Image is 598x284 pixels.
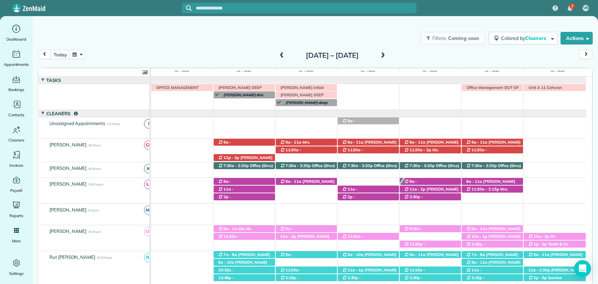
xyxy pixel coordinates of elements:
span: 7:30a - 3:30p [347,163,373,168]
span: [PERSON_NAME] ([PHONE_NUMBER]) [342,152,380,162]
span: Coming soon [448,35,480,41]
span: OP [144,227,153,236]
span: [PERSON_NAME] ([PHONE_NUMBER]) [218,199,262,209]
span: 8a - 10a [347,252,364,257]
span: [PERSON_NAME] deep clean [DATE] 8 am [282,100,328,110]
span: 2p - 4:15p [342,194,355,204]
div: [STREET_ADDRESS] [462,178,523,185]
span: [PERSON_NAME] ([PHONE_NUMBER]) [404,273,448,283]
span: [DATE] [549,70,567,75]
span: [PERSON_NAME] ([PHONE_NUMBER]) [342,239,386,249]
div: [STREET_ADDRESS] [462,139,523,146]
div: [STREET_ADDRESS] [338,146,399,154]
span: [PERSON_NAME] ([PHONE_NUMBER]) [280,257,326,267]
div: 11940 [US_STATE] 181 - Fairhope, AL, 36532 [462,162,523,169]
span: [PERSON_NAME] ([PHONE_NUMBER]) [280,179,335,189]
div: Open Intercom Messenger [574,260,591,277]
span: [PERSON_NAME] ([PHONE_NUMBER]) [466,179,515,189]
div: [STREET_ADDRESS] [276,233,337,240]
span: [PERSON_NAME] ([PHONE_NUMBER]) [528,252,583,262]
span: MC [144,206,153,215]
div: [STREET_ADDRESS] [338,193,399,201]
span: 7:30a - 3:30p [223,163,249,168]
span: [PERSON_NAME] ([PHONE_NUMBER]) [218,252,270,262]
span: LE [144,180,153,189]
div: [STREET_ADDRESS] [214,178,275,185]
span: 7:30a - 3:30p [409,163,435,168]
div: [STREET_ADDRESS] [524,241,586,248]
span: 7a - 8a [223,252,238,257]
button: Actions [561,32,593,44]
span: Office (Shcs) ([PHONE_NUMBER]) [404,163,459,173]
span: [PERSON_NAME] ([PHONE_NUMBER]) [218,192,262,201]
span: [PERSON_NAME] [48,207,88,213]
span: 8a - 10:30a [342,118,356,128]
span: 11:30a - 2p [409,147,432,152]
button: next [579,50,593,59]
span: [PERSON_NAME] ([PHONE_NUMBER]) [466,234,521,244]
a: Dashboard [3,23,30,43]
span: ! [144,119,153,129]
span: 11a - 1:45p [466,268,482,277]
span: Tooth & Co. ([PHONE_NUMBER]) [528,242,569,251]
span: 11:30a - 2p [280,268,302,277]
span: Office (Shcs) ([PHONE_NUMBER]) [342,163,397,173]
div: [STREET_ADDRESS] [338,233,399,240]
span: 11a - 1:30p [218,187,234,196]
span: 11a - 1:30p [528,268,551,272]
span: [PERSON_NAME] ([PHONE_NUMBER]) [404,184,450,194]
span: [PERSON_NAME] ([PHONE_NUMBER]) [404,140,459,150]
span: 11:30a - 2p [342,147,364,157]
div: 11940 [US_STATE] 181 - Fairhope, AL, 36532 [214,162,275,169]
span: [PERSON_NAME] DEEP CLEAN [215,85,262,95]
span: [PERSON_NAME] ([PHONE_NUMBER]) [218,145,264,154]
h2: [DATE] – [DATE] [288,51,376,59]
div: [STREET_ADDRESS] [462,274,523,282]
span: [PERSON_NAME] ([PHONE_NUMBER]) [218,155,273,165]
span: 36 Hours [88,230,101,234]
div: [STREET_ADDRESS] [214,259,275,266]
span: Office (Shcs) ([PHONE_NUMBER]) [280,163,335,173]
div: [STREET_ADDRESS][PERSON_NAME] [524,233,586,240]
span: 11:30a - 2:15p [471,187,500,192]
div: [STREET_ADDRESS] [214,233,275,240]
span: VB [583,5,589,11]
span: [PERSON_NAME] [48,142,88,147]
div: [STREET_ADDRESS] [462,251,523,258]
span: 11a - 2p [280,234,297,239]
span: [PERSON_NAME] DEEP CLEAN [277,92,324,102]
a: Invoices [3,149,30,169]
div: [STREET_ADDRESS] [462,186,523,193]
span: 8a - 11a [471,226,488,231]
span: [PERSON_NAME] ([PHONE_NUMBER]) [466,260,521,270]
span: 8a - 11a [409,252,426,257]
span: [PERSON_NAME] ([PHONE_NUMBER]) [280,234,329,244]
span: 2:30p - 5:30p [404,194,423,204]
span: 8a - 11:15a [280,252,294,262]
span: 8a - 10a [218,260,235,265]
span: Filters: [432,35,447,41]
span: 40 Hours [88,167,101,171]
span: [PERSON_NAME] ([PHONE_NUMBER]) [342,252,397,262]
div: [STREET_ADDRESS] [214,274,275,282]
span: 8a - 11a [533,252,550,257]
div: [STREET_ADDRESS] [462,233,523,240]
span: Bookings [8,86,25,93]
span: Contacts [8,111,24,118]
span: 8a - 11a [471,260,488,265]
span: [PERSON_NAME] [48,228,88,234]
div: [STREET_ADDRESS] [214,186,275,193]
span: Payroll [10,187,23,194]
span: [PERSON_NAME] ([PHONE_NUMBER]) [280,152,318,162]
div: 19272 [US_STATE] 181 - Fairhope, AL, 36532 [462,241,523,248]
div: [STREET_ADDRESS] [400,139,461,146]
span: 2.5 Hours [106,122,120,126]
span: 8a - 11:30a [218,140,232,150]
span: [DATE] [235,70,253,75]
span: 11:30a - 2:30p [466,147,488,157]
span: 29.8 Hours [88,182,103,186]
div: [STREET_ADDRESS][PERSON_NAME] [400,146,461,154]
span: 11:30a - 2p [218,234,240,244]
span: 11a - 1:30p [342,187,358,196]
span: [PERSON_NAME] (The Verandas) [466,252,518,262]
